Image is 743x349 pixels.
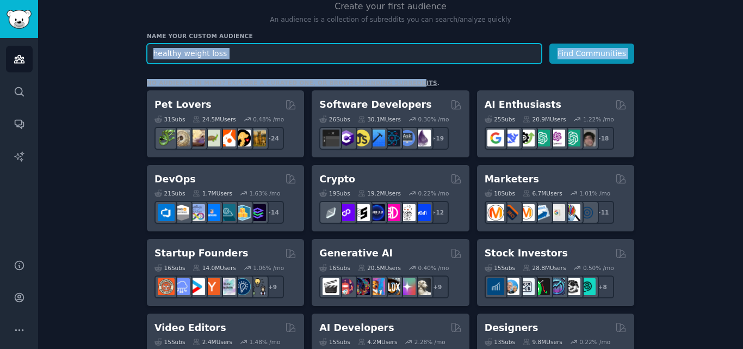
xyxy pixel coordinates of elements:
[368,130,385,146] img: iOSProgramming
[503,278,519,295] img: ValueInvesting
[261,201,284,224] div: + 14
[564,204,580,221] img: MarketingResearch
[414,204,431,221] img: defi_
[154,247,248,260] h2: Startup Founders
[579,189,610,197] div: 1.01 % /mo
[533,278,550,295] img: Trading
[358,79,437,86] a: trending subreddits
[338,278,355,295] img: dalle2
[188,278,205,295] img: startup
[414,338,445,346] div: 2.28 % /mo
[319,115,350,123] div: 26 Sub s
[485,338,515,346] div: 13 Sub s
[383,278,400,295] img: FluxAI
[426,127,449,150] div: + 19
[533,204,550,221] img: Emailmarketing
[591,127,614,150] div: + 18
[219,204,236,221] img: platformengineering
[418,115,449,123] div: 0.30 % /mo
[503,204,519,221] img: bigseo
[414,278,431,295] img: DreamBooth
[564,278,580,295] img: swingtrading
[358,115,401,123] div: 30.1M Users
[503,130,519,146] img: DeepSeek
[485,321,538,335] h2: Designers
[583,115,614,123] div: 1.22 % /mo
[487,204,504,221] img: content_marketing
[7,10,32,29] img: GummySearch logo
[261,275,284,298] div: + 9
[158,204,175,221] img: azuredevops
[323,278,339,295] img: aivideo
[523,189,562,197] div: 6.7M Users
[579,278,596,295] img: technicalanalysis
[154,338,185,346] div: 15 Sub s
[234,204,251,221] img: aws_cdk
[579,204,596,221] img: OnlineMarketing
[487,130,504,146] img: GoogleGeminiAI
[188,130,205,146] img: leopardgeckos
[154,264,185,272] div: 16 Sub s
[154,98,212,112] h2: Pet Lovers
[358,189,401,197] div: 19.2M Users
[368,278,385,295] img: sdforall
[323,130,339,146] img: software
[154,321,226,335] h2: Video Editors
[518,278,535,295] img: Forex
[147,44,542,64] input: Pick a short name, like "Digital Marketers" or "Movie-Goers"
[154,115,185,123] div: 31 Sub s
[250,189,281,197] div: 1.63 % /mo
[261,127,284,150] div: + 24
[564,130,580,146] img: chatgpt_prompts_
[203,130,220,146] img: turtle
[485,247,568,260] h2: Stock Investors
[193,115,236,123] div: 24.5M Users
[353,130,370,146] img: learnjavascript
[418,264,449,272] div: 0.40 % /mo
[234,130,251,146] img: PetAdvice
[548,130,565,146] img: OpenAIDev
[203,278,220,295] img: ycombinator
[319,98,431,112] h2: Software Developers
[250,338,281,346] div: 1.48 % /mo
[158,130,175,146] img: herpetology
[154,189,185,197] div: 21 Sub s
[383,130,400,146] img: reactnative
[253,115,284,123] div: 0.48 % /mo
[579,338,610,346] div: 0.22 % /mo
[399,130,416,146] img: AskComputerScience
[338,204,355,221] img: 0xPolygon
[485,189,515,197] div: 18 Sub s
[219,130,236,146] img: cockatiel
[253,264,284,272] div: 1.06 % /mo
[523,264,566,272] div: 28.8M Users
[518,204,535,221] img: AskMarketing
[358,338,398,346] div: 4.2M Users
[383,204,400,221] img: defiblockchain
[591,201,614,224] div: + 11
[234,278,251,295] img: Entrepreneurship
[173,130,190,146] img: ballpython
[193,264,236,272] div: 14.0M Users
[249,278,266,295] img: growmybusiness
[154,173,196,186] h2: DevOps
[548,278,565,295] img: StocksAndTrading
[319,321,394,335] h2: AI Developers
[426,201,449,224] div: + 12
[591,275,614,298] div: + 8
[485,173,539,186] h2: Marketers
[319,173,355,186] h2: Crypto
[319,247,393,260] h2: Generative AI
[249,130,266,146] img: dogbreed
[249,204,266,221] img: PlatformEngineers
[549,44,634,64] button: Find Communities
[485,264,515,272] div: 15 Sub s
[485,115,515,123] div: 25 Sub s
[485,98,561,112] h2: AI Enthusiasts
[418,189,449,197] div: 0.22 % /mo
[426,275,449,298] div: + 9
[523,338,562,346] div: 9.8M Users
[203,204,220,221] img: DevOpsLinks
[173,204,190,221] img: AWS_Certified_Experts
[583,264,614,272] div: 0.50 % /mo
